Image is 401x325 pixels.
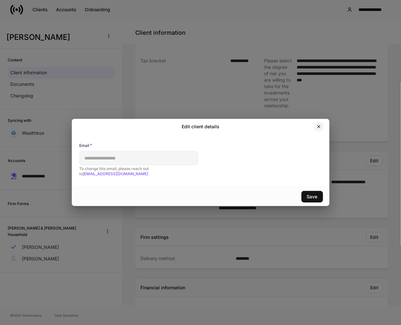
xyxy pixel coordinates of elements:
p: To change this email, please reach out to [80,166,198,176]
h6: Email [80,142,92,149]
div: Save [307,194,318,199]
button: Save [301,191,323,203]
h2: Edit client details [182,123,219,130]
a: [EMAIL_ADDRESS][DOMAIN_NAME] [83,171,148,176]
